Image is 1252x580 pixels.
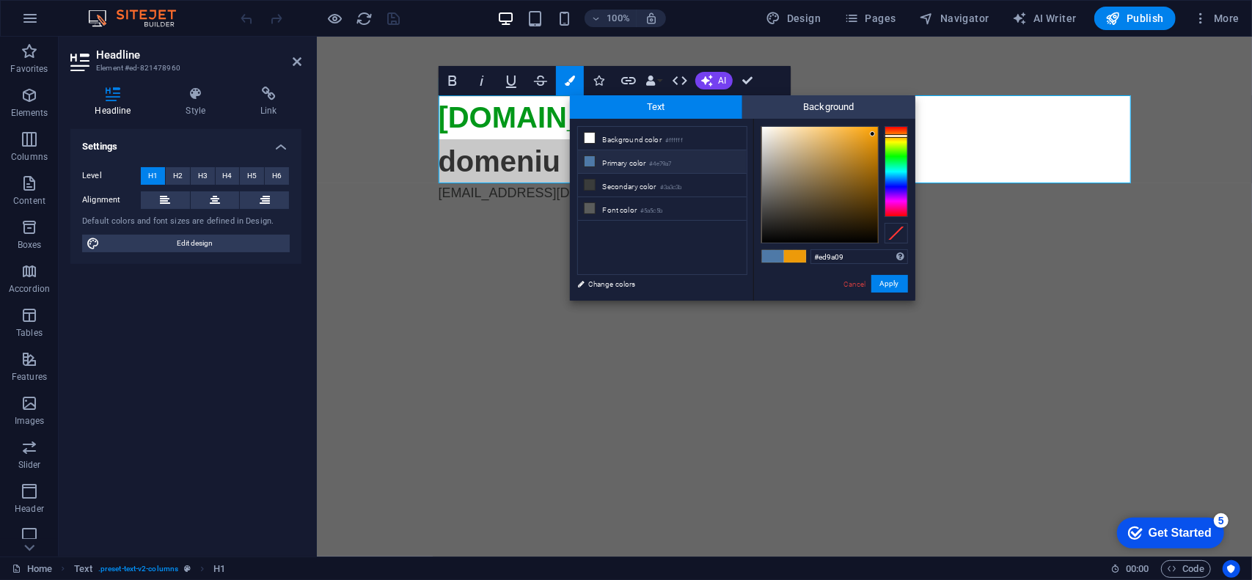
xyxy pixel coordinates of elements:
span: H4 [222,167,232,185]
i: This element is a customizable preset [184,565,191,573]
nav: breadcrumb [74,560,226,578]
p: Elements [11,107,48,119]
h6: Session time [1110,560,1149,578]
button: Strikethrough [527,66,554,95]
span: H2 [173,167,183,185]
span: Click to select. Double-click to edit [213,560,225,578]
li: Font color [578,197,747,221]
a: Click to cancel selection. Double-click to open Pages [12,560,52,578]
button: AI [695,72,733,89]
button: Link [615,66,643,95]
span: Background [742,95,915,119]
span: Code [1168,560,1204,578]
span: : [1136,563,1138,574]
h4: Style [161,87,236,117]
button: Edit design [82,235,290,252]
p: Slider [18,459,41,471]
h3: Element #ed-821478960 [96,62,272,75]
span: Click to select. Double-click to edit [74,560,92,578]
li: Secondary color [578,174,747,197]
p: Images [15,415,45,427]
button: 100% [585,10,637,27]
button: H3 [191,167,215,185]
button: Underline (Ctrl+U) [497,66,525,95]
button: Code [1161,560,1211,578]
p: Favorites [10,63,48,75]
h4: Headline [70,87,161,117]
span: Publish [1106,11,1164,26]
button: H1 [141,167,165,185]
button: Design [761,7,827,30]
img: Editor Logo [84,10,194,27]
label: Level [82,167,141,185]
li: Background color [578,127,747,150]
span: [DOMAIN_NAME] [122,65,363,97]
span: domeniu premium [122,109,376,141]
p: Content [13,195,45,207]
small: #ffffff [665,136,683,146]
button: Icons [585,66,613,95]
button: AI Writer [1007,7,1083,30]
button: H4 [216,167,240,185]
p: Boxes [18,239,42,251]
button: Confirm (Ctrl+⏎) [734,66,762,95]
h2: Headline [96,48,301,62]
p: Features [12,371,47,383]
span: #ed9a09 [784,250,806,263]
span: H3 [198,167,208,185]
button: Usercentrics [1223,560,1240,578]
i: Reload page [356,10,373,27]
h4: Link [236,87,301,117]
button: Colors [556,66,584,95]
div: Get Started 5 items remaining, 0% complete [12,7,119,38]
button: Apply [871,275,908,293]
small: #3a3c3b [660,183,682,193]
span: Pages [844,11,896,26]
a: Cancel [842,279,868,290]
p: Accordion [9,283,50,295]
button: Navigator [914,7,995,30]
h4: Settings [70,129,301,155]
small: #5a5c5b [640,206,662,216]
button: Bold (Ctrl+B) [439,66,466,95]
button: Pages [838,7,901,30]
span: #4e79a7 [762,250,784,263]
h6: 100% [607,10,630,27]
span: AI Writer [1013,11,1077,26]
p: Header [15,503,44,515]
p: Columns [11,151,48,163]
span: H6 [272,167,282,185]
div: Clear Color Selection [885,223,908,243]
div: Design (Ctrl+Alt+Y) [761,7,827,30]
span: 00 00 [1126,560,1149,578]
div: Default colors and font sizes are defined in Design. [82,216,290,228]
span: H1 [148,167,158,185]
span: Text [570,95,743,119]
button: reload [356,10,373,27]
button: Italic (Ctrl+I) [468,66,496,95]
button: Publish [1094,7,1176,30]
button: Click here to leave preview mode and continue editing [326,10,344,27]
button: H6 [265,167,289,185]
span: Design [766,11,821,26]
button: Data Bindings [644,66,665,95]
li: Primary color [578,150,747,174]
span: More [1193,11,1240,26]
span: AI [719,76,727,85]
label: Alignment [82,191,141,209]
button: More [1187,7,1245,30]
button: HTML [666,66,694,95]
span: . preset-text-v2-columns [98,560,178,578]
span: Navigator [920,11,989,26]
p: Tables [16,327,43,339]
a: Change colors [570,275,740,293]
button: H5 [240,167,264,185]
div: 5 [109,3,123,18]
span: H5 [247,167,257,185]
span: Edit design [104,235,285,252]
i: On resize automatically adjust zoom level to fit chosen device. [645,12,658,25]
div: Get Started [43,16,106,29]
small: #4e79a7 [649,159,671,169]
button: H2 [166,167,190,185]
